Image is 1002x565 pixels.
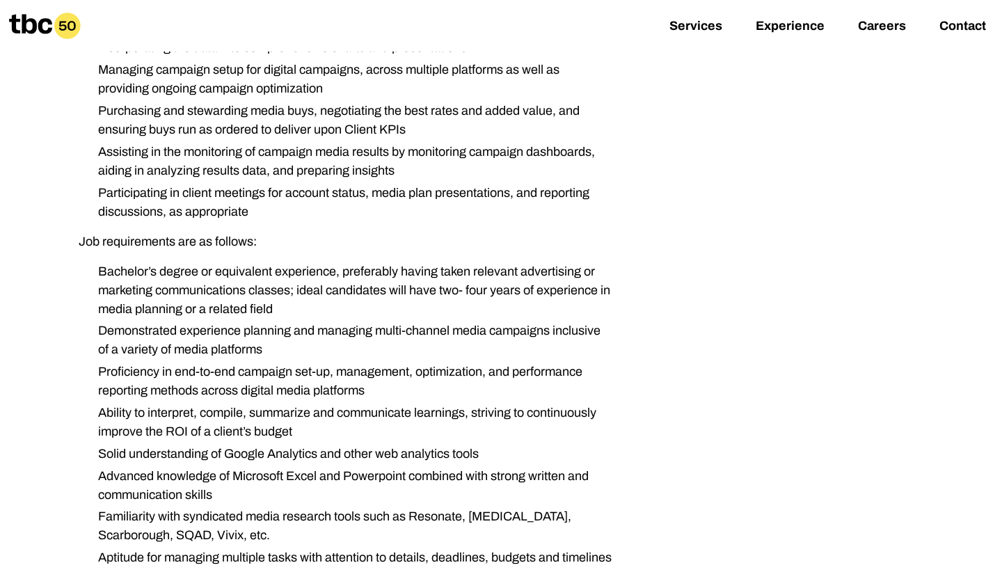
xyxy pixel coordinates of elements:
li: Purchasing and stewarding media buys, negotiating the best rates and added value, and ensuring bu... [87,102,612,139]
li: Participating in client meetings for account status, media plan presentations, and reporting disc... [87,184,612,221]
li: Familiarity with syndicated media research tools such as Resonate, [MEDICAL_DATA], Scarborough, S... [87,507,612,545]
li: Demonstrated experience planning and managing multi-channel media campaigns inclusive of a variet... [87,321,612,359]
li: Solid understanding of Google Analytics and other web analytics tools [87,445,612,463]
li: Bachelor’s degree or equivalent experience, preferably having taken relevant advertising or marke... [87,262,612,319]
a: Contact [939,19,986,35]
li: Advanced knowledge of Microsoft Excel and Powerpoint combined with strong written and communicati... [87,467,612,504]
a: Services [669,19,722,35]
a: Careers [858,19,906,35]
p: Job requirements are as follows: [79,232,613,251]
li: Managing campaign setup for digital campaigns, across multiple platforms as well as providing ong... [87,61,612,98]
a: Experience [756,19,825,35]
li: Ability to interpret, compile, summarize and communicate learnings, striving to continuously impr... [87,404,612,441]
li: Proficiency in end-to-end campaign set-up, management, optimization, and performance reporting me... [87,363,612,400]
li: Assisting in the monitoring of campaign media results by monitoring campaign dashboards, aiding i... [87,143,612,180]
